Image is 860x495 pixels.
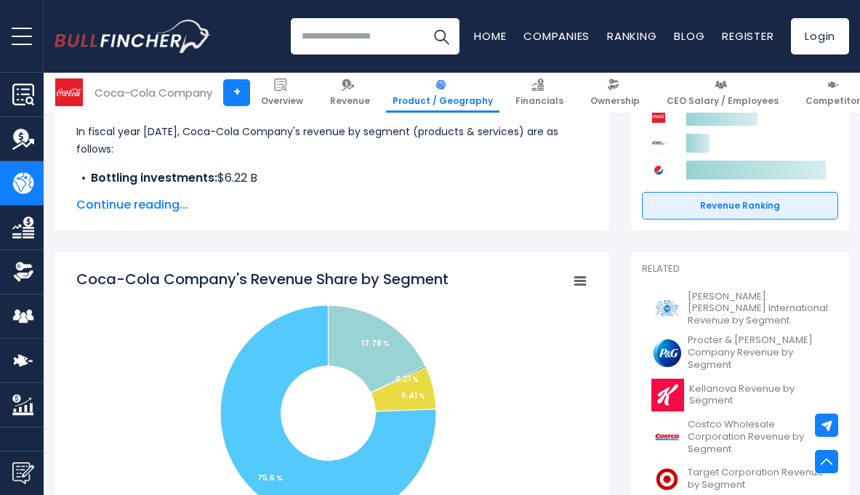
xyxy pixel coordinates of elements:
[689,383,829,408] span: Kellanova Revenue by Segment
[642,331,838,375] a: Procter & [PERSON_NAME] Company Revenue by Segment
[386,73,499,113] a: Product / Geography
[651,292,683,325] img: PM logo
[509,73,570,113] a: Financials
[660,73,785,113] a: CEO Salary / Employees
[688,419,829,456] span: Costco Wholesale Corporation Revenue by Segment
[393,95,493,107] span: Product / Geography
[674,28,704,44] a: Blog
[642,287,838,331] a: [PERSON_NAME] [PERSON_NAME] International Revenue by Segment
[254,73,310,113] a: Overview
[651,337,683,369] img: PG logo
[651,421,683,454] img: COST logo
[649,107,668,126] img: Coca-Cola Company competitors logo
[76,169,587,187] li: $6.22 B
[323,73,377,113] a: Revenue
[607,28,656,44] a: Ranking
[651,379,685,411] img: K logo
[642,415,838,459] a: Costco Wholesale Corporation Revenue by Segment
[688,467,829,491] span: Target Corporation Revenue by Segment
[515,95,563,107] span: Financials
[395,374,419,385] tspan: 0.21 %
[688,291,829,328] span: [PERSON_NAME] [PERSON_NAME] International Revenue by Segment
[649,134,668,153] img: Keurig Dr Pepper competitors logo
[55,20,211,53] a: Go to homepage
[261,95,303,107] span: Overview
[76,196,587,214] span: Continue reading...
[688,334,829,371] span: Procter & [PERSON_NAME] Company Revenue by Segment
[590,95,640,107] span: Ownership
[401,390,425,401] tspan: 6.41 %
[642,375,838,415] a: Kellanova Revenue by Segment
[667,95,779,107] span: CEO Salary / Employees
[474,28,506,44] a: Home
[423,18,459,55] button: Search
[523,28,590,44] a: Companies
[91,169,217,186] b: Bottling investments:
[76,269,449,289] tspan: Coca-Cola Company's Revenue Share by Segment
[76,123,587,158] p: In fiscal year [DATE], Coca-Cola Company's revenue by segment (products & services) are as follows:
[223,79,250,106] a: +
[722,28,773,44] a: Register
[95,84,212,101] div: Coca-Cola Company
[55,20,212,53] img: Bullfincher logo
[649,161,668,180] img: PepsiCo competitors logo
[330,95,370,107] span: Revenue
[55,79,83,106] img: KO logo
[12,261,34,283] img: Ownership
[584,73,646,113] a: Ownership
[642,192,838,220] a: Revenue Ranking
[791,18,849,55] a: Login
[642,263,838,275] p: Related
[361,338,390,349] tspan: 17.78 %
[257,472,283,483] tspan: 75.6 %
